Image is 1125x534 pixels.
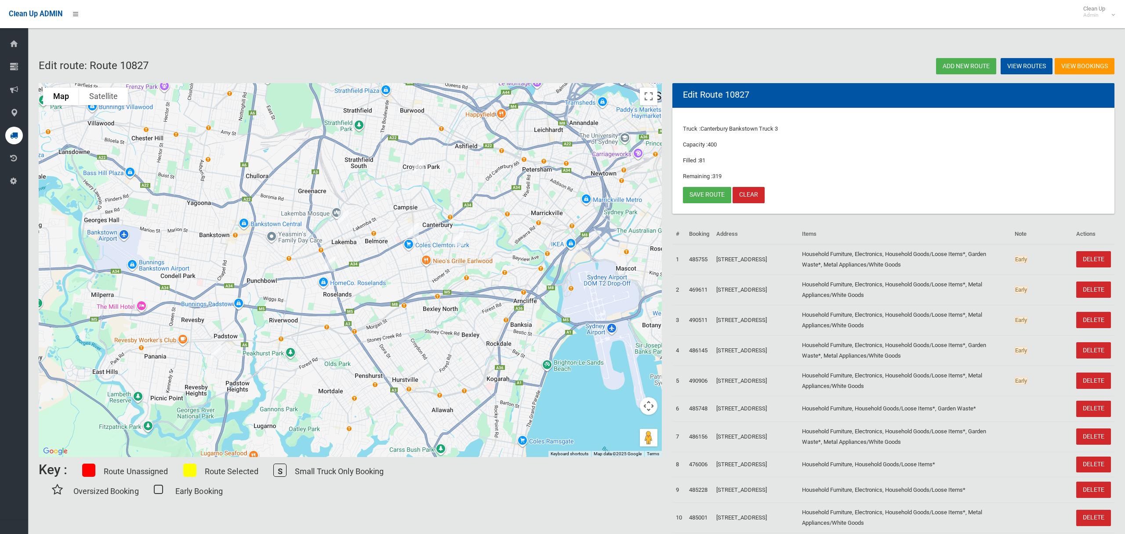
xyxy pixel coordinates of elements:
[713,335,798,366] td: [STREET_ADDRESS]
[1015,286,1027,293] span: Early
[713,452,798,477] td: [STREET_ADDRESS]
[295,464,384,479] p: Small Truck Only Booking
[1079,5,1114,18] span: Clean Up
[700,125,778,132] span: Canterbury Bankstown Truck 3
[104,464,168,479] p: Route Unassigned
[686,421,713,452] td: 486156
[207,341,225,363] div: 1/38 Lang Street, PADSTOW NSW 2211
[672,305,686,335] td: 3
[713,503,798,533] td: [STREET_ADDRESS]
[713,244,798,275] td: [STREET_ADDRESS]
[683,171,1104,182] p: Remaining :
[699,157,705,164] span: 81
[672,86,760,103] header: Edit Route 10827
[683,139,1104,150] p: Capacity :
[1076,282,1111,298] a: DELETE
[205,464,258,479] p: Route Selected
[1076,428,1111,445] a: DELETE
[713,421,798,452] td: [STREET_ADDRESS]
[334,207,352,229] div: 30 Wangee Road, LAKEMBA NSW 2195
[686,335,713,366] td: 486145
[672,244,686,275] td: 1
[672,503,686,533] td: 10
[41,446,70,457] img: Google
[686,396,713,421] td: 485748
[1015,377,1027,384] span: Early
[1076,251,1111,267] a: DELETE
[798,305,1011,335] td: Household Furniture, Electronics, Household Goods/Loose Items*, Metal Appliances/White Goods
[713,305,798,335] td: [STREET_ADDRESS]
[1076,482,1111,498] a: DELETE
[1055,58,1114,74] a: View Bookings
[41,446,70,457] a: Click to see this area on Google Maps
[686,452,713,477] td: 476006
[175,484,223,498] p: Early Booking
[798,421,1011,452] td: Household Furniture, Electronics, Household Goods/Loose Items*, Garden Waste*, Metal Appliances/W...
[551,451,588,457] button: Keyboard shortcuts
[798,224,1011,244] th: Items
[733,187,765,203] a: Clear
[640,88,657,105] button: Toggle fullscreen view
[39,60,571,71] h2: Edit route: Route 10827
[683,124,1104,134] p: Truck :
[410,156,428,178] div: 39 Hampton Street, CROYDON PARK NSW 2133
[9,10,62,18] span: Clean Up ADMIN
[405,219,422,241] div: 3 Viking Street, CAMPSIE NSW 2194
[79,88,128,105] button: Show satellite imagery
[798,335,1011,366] td: Household Furniture, Electronics, Household Goods/Loose Items*, Garden Waste*, Metal Appliances/W...
[683,155,1104,166] p: Filled :
[672,421,686,452] td: 7
[798,244,1011,275] td: Household Furniture, Electronics, Household Goods/Loose Items*, Garden Waste*, Metal Appliances/W...
[936,58,996,74] a: Add new route
[672,224,686,244] th: #
[39,462,67,477] h6: Key :
[43,88,79,105] button: Show street map
[1076,457,1111,473] a: DELETE
[708,141,717,148] span: 400
[798,477,1011,503] td: Household Furniture, Electronics, Household Goods/Loose Items*
[686,274,713,305] td: 469611
[672,477,686,503] td: 9
[640,429,657,446] button: Drag Pegman onto the map to open Street View
[672,396,686,421] td: 6
[1076,342,1111,358] a: DELETE
[1083,12,1105,18] small: Admin
[713,224,798,244] th: Address
[686,244,713,275] td: 485755
[798,366,1011,396] td: Household Furniture, Electronics, Household Goods/Loose Items*, Metal Appliances/White Goods
[1001,58,1052,74] a: View Routes
[73,484,139,498] p: Oversized Booking
[713,477,798,503] td: [STREET_ADDRESS]
[321,253,339,275] div: 1 Stephenson Street, ROSELANDS NSW 2196
[686,305,713,335] td: 490511
[798,274,1011,305] td: Household Furniture, Electronics, Household Goods/Loose Items*, Metal Appliances/White Goods
[1076,312,1111,328] a: DELETE
[686,224,713,244] th: Booking
[450,227,467,249] div: 69 Richmond Street, EARLWOOD NSW 2206
[798,452,1011,477] td: Household Furniture, Household Goods/Loose Items*
[1076,510,1111,526] a: DELETE
[713,396,798,421] td: [STREET_ADDRESS]
[683,187,731,203] a: Save route
[672,335,686,366] td: 4
[712,173,722,179] span: 319
[672,366,686,396] td: 5
[594,451,642,456] span: Map data ©2025 Google
[1076,373,1111,389] a: DELETE
[1015,347,1027,354] span: Early
[1011,224,1073,244] th: Note
[798,503,1011,533] td: Household Furniture, Electronics, Household Goods/Loose Items*, Metal Appliances/White Goods
[713,366,798,396] td: [STREET_ADDRESS]
[1073,224,1114,244] th: Actions
[1076,401,1111,417] a: DELETE
[686,477,713,503] td: 485228
[713,274,798,305] td: [STREET_ADDRESS]
[1015,256,1027,263] span: Early
[647,451,659,456] a: Terms (opens in new tab)
[798,396,1011,421] td: Household Furniture, Household Goods/Loose Items*, Garden Waste*
[485,216,503,238] div: 2 Pomroy Avenue, EARLWOOD NSW 2206
[672,452,686,477] td: 8
[686,366,713,396] td: 490906
[640,397,657,415] button: Map camera controls
[1015,316,1027,324] span: Early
